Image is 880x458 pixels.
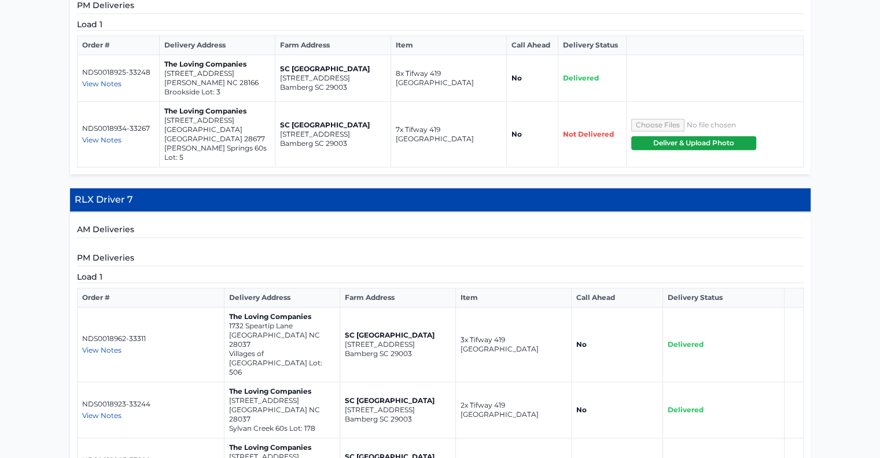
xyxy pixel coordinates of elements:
p: Bamberg SC 29003 [345,415,451,424]
span: View Notes [82,411,121,420]
th: Delivery Address [224,288,340,307]
p: Sylvan Creek 60s Lot: 178 [229,424,335,433]
p: [STREET_ADDRESS] [345,340,451,349]
th: Delivery Address [160,36,275,55]
p: SC [GEOGRAPHIC_DATA] [280,64,386,74]
th: Farm Address [340,288,455,307]
th: Order # [77,36,160,55]
p: The Loving Companies [229,387,335,396]
p: NDS0018962-33311 [82,334,219,343]
th: Farm Address [275,36,391,55]
p: SC [GEOGRAPHIC_DATA] [345,396,451,405]
td: 3x Tifway 419 [GEOGRAPHIC_DATA] [455,307,571,382]
p: [GEOGRAPHIC_DATA] NC 28037 [229,405,335,424]
p: The Loving Companies [229,312,335,321]
p: [STREET_ADDRESS] [280,130,386,139]
th: Call Ahead [571,288,662,307]
p: [STREET_ADDRESS] [280,74,386,83]
p: The Loving Companies [164,107,270,116]
span: View Notes [82,346,121,354]
strong: No [511,74,522,82]
strong: No [511,130,522,138]
span: Delivered [668,340,704,349]
th: Item [455,288,571,307]
strong: No [576,340,587,349]
td: 8x Tifway 419 [GEOGRAPHIC_DATA] [391,55,507,102]
th: Order # [77,288,224,307]
th: Delivery Status [662,288,785,307]
span: View Notes [82,135,121,144]
p: Brookside Lot: 3 [164,87,270,97]
p: [STREET_ADDRESS] [164,69,270,78]
p: SC [GEOGRAPHIC_DATA] [345,331,451,340]
p: [PERSON_NAME] Springs 60s Lot: 5 [164,144,270,162]
p: Bamberg SC 29003 [345,349,451,358]
p: [PERSON_NAME] NC 28166 [164,78,270,87]
p: [GEOGRAPHIC_DATA] [GEOGRAPHIC_DATA] 28677 [164,125,270,144]
h5: Load 1 [77,19,804,31]
p: 1732 Speartip Lane [229,321,335,331]
h5: AM Deliveries [77,223,804,238]
th: Call Ahead [507,36,558,55]
p: SC [GEOGRAPHIC_DATA] [280,120,386,130]
th: Item [391,36,507,55]
p: The Loving Companies [164,60,270,69]
p: [STREET_ADDRESS] [164,116,270,125]
p: Bamberg SC 29003 [280,83,386,92]
span: Delivered [563,74,599,82]
span: Not Delivered [563,130,614,138]
p: Bamberg SC 29003 [280,139,386,148]
strong: No [576,405,587,414]
h5: Load 1 [77,271,804,283]
p: [GEOGRAPHIC_DATA] NC 28037 [229,331,335,349]
h4: RLX Driver 7 [70,188,811,212]
span: View Notes [82,79,121,88]
p: [STREET_ADDRESS] [229,396,335,405]
p: NDS0018934-33267 [82,124,155,133]
span: Delivered [668,405,704,414]
p: NDS0018925-33248 [82,68,155,77]
td: 2x Tifway 419 [GEOGRAPHIC_DATA] [455,382,571,438]
td: 7x Tifway 419 [GEOGRAPHIC_DATA] [391,102,507,167]
p: NDS0018923-33244 [82,400,219,409]
h5: PM Deliveries [77,252,804,266]
p: Villages of [GEOGRAPHIC_DATA] Lot: 506 [229,349,335,377]
p: The Loving Companies [229,443,335,452]
p: [STREET_ADDRESS] [345,405,451,415]
button: Deliver & Upload Photo [631,136,756,150]
th: Delivery Status [558,36,626,55]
